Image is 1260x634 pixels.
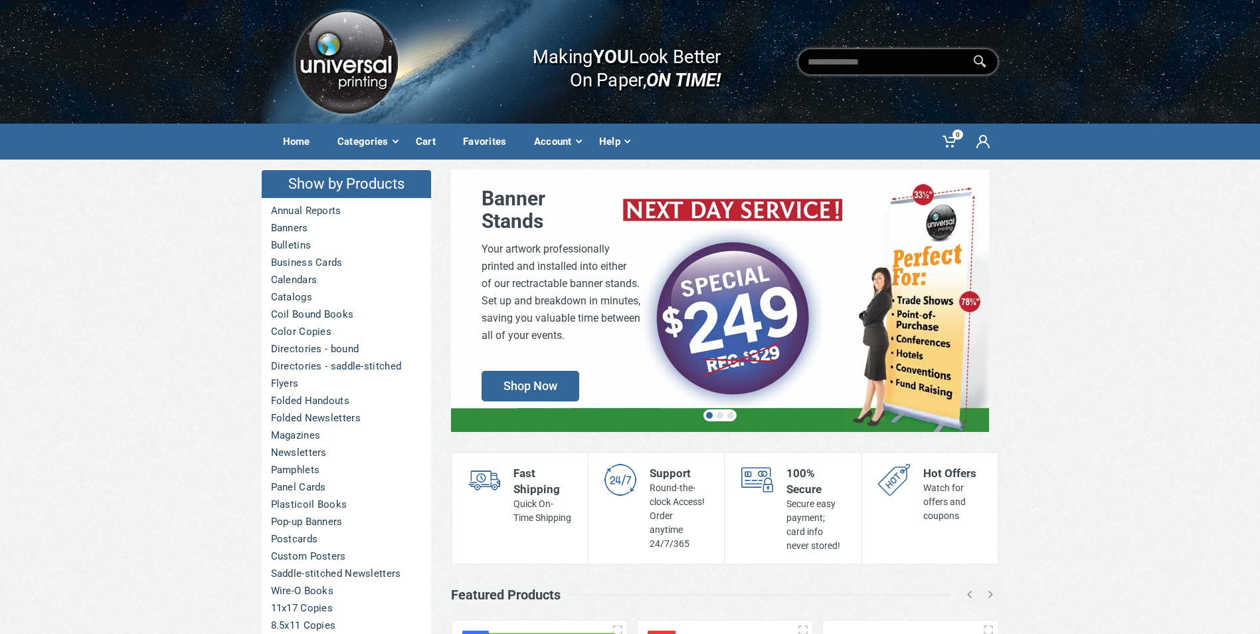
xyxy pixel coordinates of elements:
a: 0 [933,124,967,159]
div: Making Look Better On Paper, [507,32,721,92]
div: Your artwork professionally printed and installed into either of our rectractable banner stands. ... [482,241,640,344]
a: BannerStands Your artwork professionallyprinted and installed into eitherof our rectractable bann... [451,169,989,432]
div: Banner Stands [482,187,640,233]
img: shipping-s.png [468,464,500,496]
a: Custom Posters [262,548,431,565]
a: Wire-O Books [262,582,431,599]
a: Postcards [262,530,431,548]
div: 100% Secure [786,465,845,497]
a: Newsletters [262,444,431,461]
a: Annual Reports [262,202,431,219]
a: Coil Bound Books [262,306,431,323]
a: Pop-up Banners [262,513,431,530]
a: Cart [406,124,454,159]
span: 0 [952,130,963,140]
a: Business Cards [262,254,431,271]
img: Logo.png [290,6,402,118]
div: Help [590,128,638,156]
img: support-s.png [604,464,636,496]
div: Categories [328,128,406,156]
h4: Show by Products [262,170,431,198]
div: Quick On-Time Shipping [513,497,572,525]
span: Shop Now [482,371,579,401]
a: Favorites [454,124,525,159]
b: YOU [593,45,629,68]
a: Saddle-stitched Newsletters [262,565,431,582]
a: Folded Handouts [262,392,431,409]
div: Fast Shipping [513,465,572,497]
a: Home [274,124,328,159]
a: 11x17 Copies [262,599,431,617]
a: Banners [262,219,431,237]
a: Directories - bound [262,340,431,358]
div: Hot Offers [923,465,982,481]
a: 8.5x11 Copies [262,617,431,634]
a: Calendars [262,271,431,288]
a: Bulletins [262,237,431,254]
div: Support [650,465,708,481]
div: Favorites [454,128,525,156]
div: Account [525,128,590,156]
a: Color Copies [262,323,431,340]
a: Flyers [262,375,431,392]
div: Home [274,128,328,156]
a: Panel Cards [262,478,431,496]
a: Pamphlets [262,461,431,478]
i: ON TIME! [646,68,721,91]
a: Plasticoil Books [262,496,431,513]
a: Directories - saddle-stitched [262,358,431,375]
div: Secure easy payment; card info never stored! [786,497,845,553]
a: Folded Newsletters [262,409,431,427]
div: Cart [406,128,454,156]
h3: Featured Products [451,587,561,603]
a: Catalogs [262,288,431,306]
div: Watch for offers and coupons [923,481,982,523]
a: Magazines [262,427,431,444]
div: Round-the-clock Access! Order anytime 24/7/365 [650,481,708,551]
